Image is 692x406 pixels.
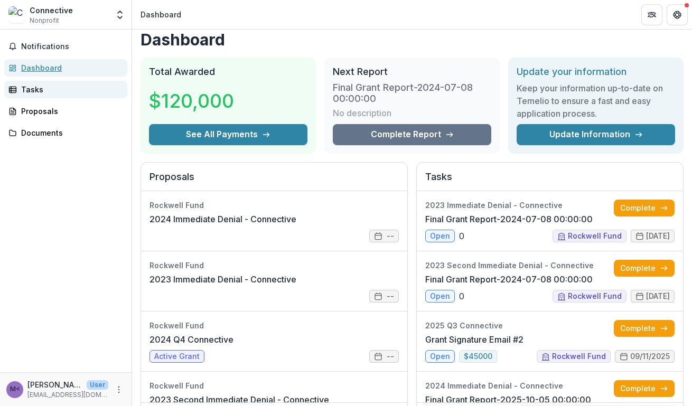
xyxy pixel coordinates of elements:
[21,62,119,73] div: Dashboard
[614,380,675,397] a: Complete
[113,383,125,396] button: More
[149,273,296,286] a: 2023 Immediate Denial - Connective
[517,82,675,120] h3: Keep your information up-to-date on Temelio to ensure a fast and easy application process.
[141,9,181,20] div: Dashboard
[425,333,523,346] a: Grant Signature Email #2
[141,30,684,49] h1: Dashboard
[4,102,127,120] a: Proposals
[641,4,662,25] button: Partners
[149,213,296,225] a: 2024 Immediate Denial - Connective
[4,124,127,141] a: Documents
[27,390,108,400] p: [EMAIL_ADDRESS][DOMAIN_NAME]
[667,4,688,25] button: Get Help
[614,200,675,216] a: Complete
[10,386,20,393] div: Morgan Rodgers <mrodgers@connectivetx.org>
[614,320,675,337] a: Complete
[4,81,127,98] a: Tasks
[4,38,127,55] button: Notifications
[614,260,675,277] a: Complete
[149,124,307,145] button: See All Payments
[30,16,59,25] span: Nonprofit
[425,273,593,286] a: Final Grant Report-2024-07-08 00:00:00
[21,84,119,95] div: Tasks
[4,59,127,77] a: Dashboard
[517,124,675,145] a: Update Information
[425,393,591,406] a: Final Grant Report-2025-10-05 00:00:00
[149,393,329,406] a: 2023 Second Immediate Denial - Connective
[21,42,123,51] span: Notifications
[149,171,399,191] h2: Proposals
[149,66,307,78] h2: Total Awarded
[333,82,491,105] h3: Final Grant Report-2024-07-08 00:00:00
[149,333,233,346] a: 2024 Q4 Connective
[21,127,119,138] div: Documents
[8,6,25,23] img: Connective
[30,5,73,16] div: Connective
[21,106,119,117] div: Proposals
[333,66,491,78] h2: Next Report
[425,213,593,225] a: Final Grant Report-2024-07-08 00:00:00
[27,379,82,390] p: [PERSON_NAME] <[EMAIL_ADDRESS][DOMAIN_NAME]>
[113,4,127,25] button: Open entity switcher
[149,87,234,115] h3: $120,000
[425,171,675,191] h2: Tasks
[333,107,391,119] p: No description
[87,380,108,390] p: User
[333,124,491,145] a: Complete Report
[517,66,675,78] h2: Update your information
[136,7,185,22] nav: breadcrumb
